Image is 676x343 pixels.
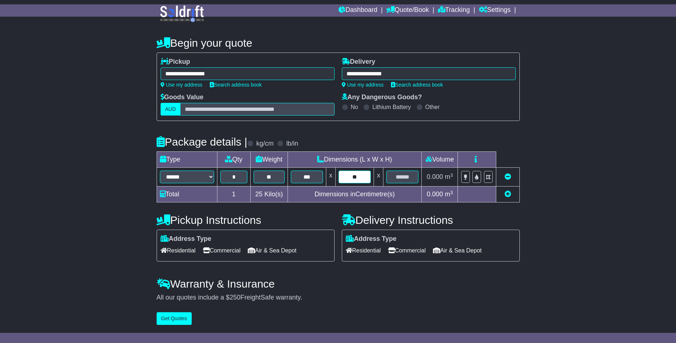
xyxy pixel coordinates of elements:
[255,191,263,198] span: 25
[161,235,212,243] label: Address Type
[372,104,411,110] label: Lithium Battery
[445,191,453,198] span: m
[425,104,440,110] label: Other
[161,103,181,116] label: AUD
[342,93,422,101] label: Any Dangerous Goods?
[288,152,422,168] td: Dimensions (L x W x H)
[157,37,520,49] h4: Begin your quote
[342,58,375,66] label: Delivery
[433,245,482,256] span: Air & Sea Depot
[388,245,426,256] span: Commercial
[161,82,203,88] a: Use my address
[342,214,520,226] h4: Delivery Instructions
[438,4,470,17] a: Tracking
[505,191,511,198] a: Add new item
[342,82,384,88] a: Use my address
[203,245,241,256] span: Commercial
[479,4,511,17] a: Settings
[339,4,377,17] a: Dashboard
[161,93,204,101] label: Goods Value
[346,245,381,256] span: Residential
[157,278,520,290] h4: Warranty & Insurance
[386,4,429,17] a: Quote/Book
[210,82,262,88] a: Search address book
[374,168,383,187] td: x
[288,187,422,202] td: Dimensions in Centimetre(s)
[248,245,297,256] span: Air & Sea Depot
[346,235,397,243] label: Address Type
[230,294,241,301] span: 250
[256,140,273,148] label: kg/cm
[251,187,288,202] td: Kilo(s)
[157,294,520,302] div: All our quotes include a $ FreightSafe warranty.
[217,152,251,168] td: Qty
[427,173,443,180] span: 0.000
[450,190,453,195] sup: 3
[391,82,443,88] a: Search address book
[505,173,511,180] a: Remove this item
[161,245,196,256] span: Residential
[157,187,217,202] td: Total
[450,172,453,178] sup: 3
[157,312,192,325] button: Get Quotes
[251,152,288,168] td: Weight
[157,214,335,226] h4: Pickup Instructions
[157,136,247,148] h4: Package details |
[326,168,335,187] td: x
[422,152,458,168] td: Volume
[351,104,358,110] label: No
[445,173,453,180] span: m
[286,140,298,148] label: lb/in
[161,58,190,66] label: Pickup
[157,152,217,168] td: Type
[217,187,251,202] td: 1
[427,191,443,198] span: 0.000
